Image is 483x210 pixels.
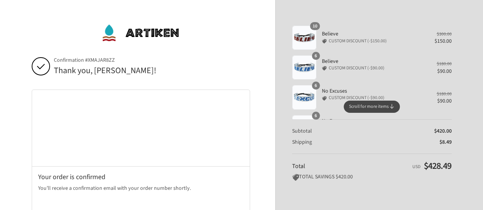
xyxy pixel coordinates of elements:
[292,115,317,139] img: No Excuses
[437,67,452,75] span: $90.00
[322,58,424,65] span: Believe
[437,97,452,105] span: $90.00
[312,52,320,60] span: 6
[424,159,451,173] span: $428.49
[38,173,244,181] h2: Your order is confirmed
[437,61,452,67] del: $180.00
[54,57,250,64] span: Confirmation #XMAJAR8ZZ
[292,173,334,181] span: TOTAL SAVINGS
[310,22,320,30] span: 10
[412,164,420,170] span: USD
[329,95,384,101] span: CUSTOM DISCOUNT (-$90.00)
[322,88,424,95] span: No Excuses
[435,37,452,45] span: $150.00
[292,138,312,146] span: Shipping
[437,91,452,97] del: $180.00
[32,90,250,166] iframe: Google map displaying pin point of shipping address: Atlanta, Georgia
[434,127,452,135] span: $420.00
[322,30,424,37] span: Believe
[312,82,320,90] span: 6
[54,65,250,76] h2: Thank you, [PERSON_NAME]!
[329,38,387,45] span: CUSTOM DISCOUNT (-$150.00)
[292,55,317,80] img: Handmade Beaded ArtiKen Believe Blue and White Bracelet
[292,162,305,170] span: Total
[292,85,317,109] img: No Excuses
[322,118,424,125] span: No Excuses
[102,21,180,44] img: ArtiKen
[336,173,353,181] span: $420.00
[292,26,317,50] img: Handmade Beaded ArtiKen Believe Maroon and White Bracelet
[329,65,384,72] span: CUSTOM DISCOUNT (-$90.00)
[292,128,382,135] th: Subtotal
[437,31,452,37] del: $300.00
[344,101,400,113] div: Scroll for more items
[312,112,320,120] span: 6
[38,184,244,192] p: You’ll receive a confirmation email with your order number shortly.
[439,138,452,146] span: $8.49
